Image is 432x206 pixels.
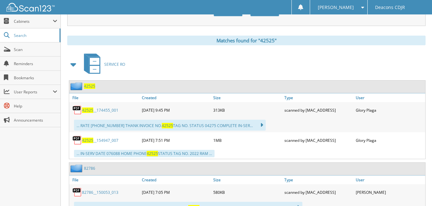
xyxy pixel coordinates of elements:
div: scanned by [MAC_ADDRESS] [283,134,354,147]
a: 82786__150053_013 [82,190,118,195]
span: 42525 [147,151,158,156]
a: 82786 [84,166,95,171]
div: Matches found for "42525" [67,36,426,45]
a: Size [212,176,283,184]
a: Created [140,93,211,102]
a: Type [283,176,354,184]
span: 42525 [82,107,93,113]
span: User Reports [14,89,53,95]
div: 313KB [212,104,283,116]
span: SERVICE RO [104,62,125,67]
div: Glory Plaga [354,134,425,147]
a: SERVICE RO [80,52,125,77]
a: 42525__154947_007 [82,138,118,143]
span: Reminders [14,61,57,66]
div: [DATE] 7:51 PM [140,134,211,147]
a: Created [140,176,211,184]
div: [DATE] 9:45 PM [140,104,211,116]
span: [PERSON_NAME] [318,5,354,9]
span: Bookmarks [14,75,57,81]
span: Announcements [14,117,57,123]
div: scanned by [MAC_ADDRESS] [283,186,354,199]
span: Search [14,33,56,38]
div: [DATE] 7:05 PM [140,186,211,199]
div: scanned by [MAC_ADDRESS] [283,104,354,116]
img: scan123-logo-white.svg [6,3,55,12]
div: ... IN-SERV DATE 076088 HOME PHONE STATUS TAG NO. 2022 RAM ... [74,150,215,157]
a: 42525 [84,83,95,89]
img: PDF.png [72,105,82,115]
span: Scan [14,47,57,52]
div: 580KB [212,186,283,199]
img: folder2.png [70,164,84,172]
div: 1MB [212,134,283,147]
div: ... RATE [PHONE_NUMBER] THANK INVOICE NO. TAG NO. STATUS 04275 COMPLETE IN-SER... [74,120,266,131]
a: File [69,176,140,184]
span: 42525 [162,123,173,128]
a: 42525__174455_001 [82,107,118,113]
img: PDF.png [72,135,82,145]
a: File [69,93,140,102]
img: folder2.png [70,82,84,90]
img: PDF.png [72,187,82,197]
iframe: Chat Widget [400,175,432,206]
a: Size [212,93,283,102]
a: Type [283,93,354,102]
span: Help [14,103,57,109]
span: Deacons CDJR [375,5,405,9]
div: [PERSON_NAME] [354,186,425,199]
a: User [354,93,425,102]
span: 42525 [82,138,93,143]
span: Cabinets [14,19,53,24]
div: Glory Plaga [354,104,425,116]
a: User [354,176,425,184]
